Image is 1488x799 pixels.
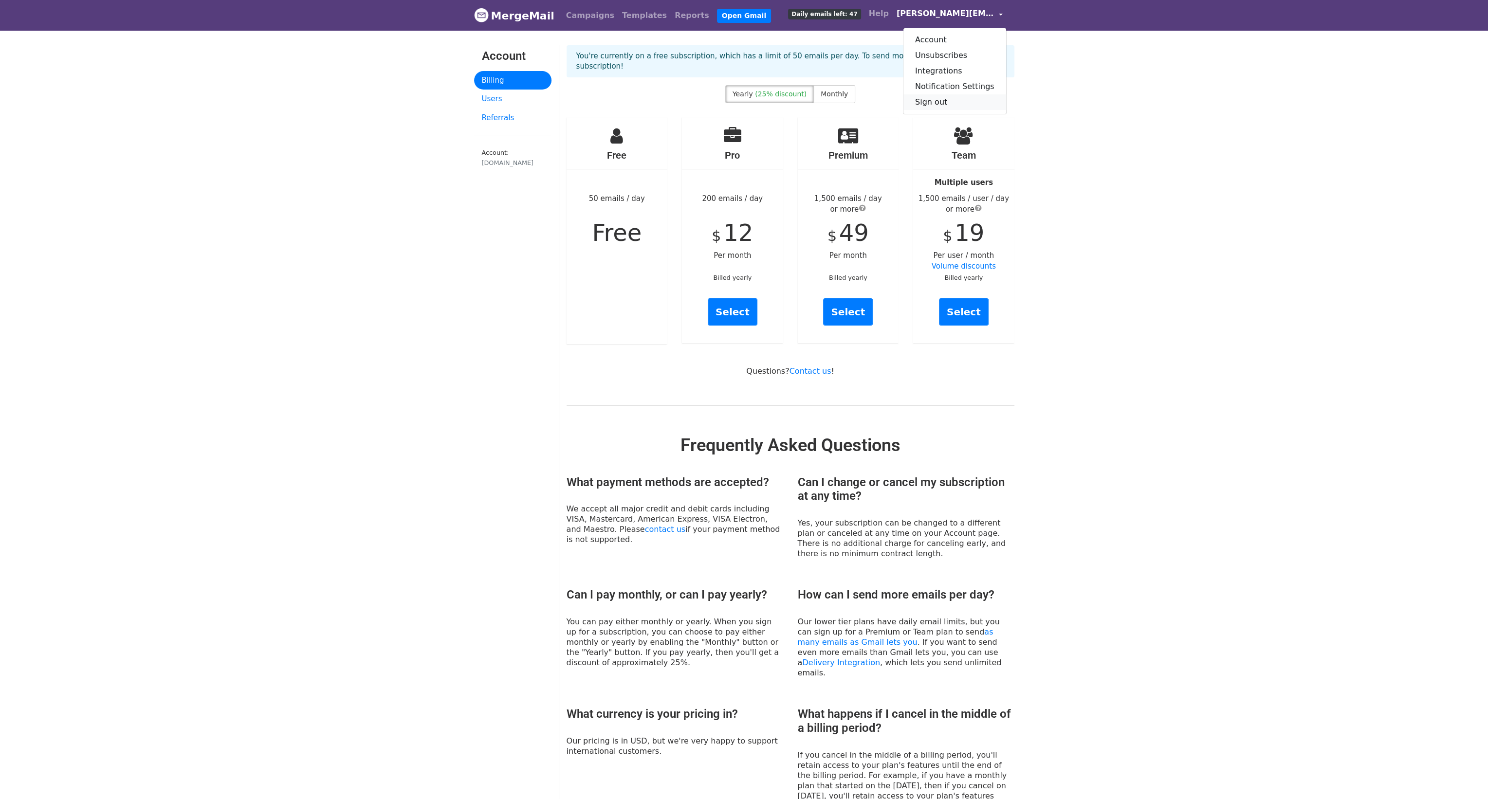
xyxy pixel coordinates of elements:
[798,518,1014,559] p: Yes, your subscription can be changed to a different plan or canceled at any time on your Account...
[865,4,893,23] a: Help
[944,274,983,281] small: Billed yearly
[784,4,864,23] a: Daily emails left: 47
[562,6,618,25] a: Campaigns
[798,627,993,647] a: as many emails as Gmail lets you
[708,298,757,326] a: Select
[823,298,873,326] a: Select
[618,6,671,25] a: Templates
[790,366,831,376] a: Contact us
[903,79,1006,94] a: Notification Settings
[567,435,1014,456] h2: Frequently Asked Questions
[839,219,869,246] span: 49
[935,178,993,187] strong: Multiple users
[903,94,1006,110] a: Sign out
[576,51,1005,72] p: You're currently on a free subscription, which has a limit of 50 emails per day. To send more ema...
[755,90,807,98] span: (25% discount)
[713,274,752,281] small: Billed yearly
[645,525,685,534] a: contact us
[482,149,544,167] small: Account:
[798,475,1014,504] h3: Can I change or cancel my subscription at any time?
[717,9,771,23] a: Open Gmail
[712,227,721,244] span: $
[682,149,783,161] h4: Pro
[798,193,899,215] div: 1,500 emails / day or more
[482,49,544,63] h3: Account
[567,475,783,490] h3: What payment methods are accepted?
[723,219,753,246] span: 12
[474,8,489,22] img: MergeMail logo
[798,117,899,343] div: Per month
[1439,752,1488,799] iframe: Chat Widget
[802,658,880,667] a: Delivery Integration
[567,149,668,161] h4: Free
[897,8,994,19] span: [PERSON_NAME][EMAIL_ADDRESS][DOMAIN_NAME]
[474,71,551,90] a: Billing
[474,109,551,127] a: Referrals
[913,193,1014,215] div: 1,500 emails / user / day or more
[955,219,984,246] span: 19
[474,5,554,26] a: MergeMail
[567,617,783,668] p: You can pay either monthly or yearly. When you sign up for a subscription, you can choose to pay ...
[798,149,899,161] h4: Premium
[903,63,1006,79] a: Integrations
[671,6,713,25] a: Reports
[733,90,753,98] span: Yearly
[932,262,996,271] a: Volume discounts
[567,117,668,344] div: 50 emails / day
[939,298,989,326] a: Select
[903,28,1007,114] div: [PERSON_NAME][EMAIL_ADDRESS][DOMAIN_NAME]
[592,219,642,246] span: Free
[798,588,1014,602] h3: How can I send more emails per day?
[829,274,867,281] small: Billed yearly
[893,4,1007,27] a: [PERSON_NAME][EMAIL_ADDRESS][DOMAIN_NAME]
[798,707,1014,735] h3: What happens if I cancel in the middle of a billing period?
[788,9,861,19] span: Daily emails left: 47
[913,149,1014,161] h4: Team
[567,588,783,602] h3: Can I pay monthly, or can I pay yearly?
[827,227,837,244] span: $
[821,90,848,98] span: Monthly
[567,504,783,545] p: We accept all major credit and debit cards including VISA, Mastercard, American Express, VISA Ele...
[903,32,1006,48] a: Account
[474,90,551,109] a: Users
[798,617,1014,678] p: Our lower tier plans have daily email limits, but you can sign up for a Premium or Team plan to s...
[913,117,1014,343] div: Per user / month
[943,227,952,244] span: $
[567,366,1014,376] p: Questions? !
[482,158,544,167] div: [DOMAIN_NAME]
[567,736,783,756] p: Our pricing is in USD, but we're very happy to support international customers.
[567,707,783,721] h3: What currency is your pricing in?
[682,117,783,343] div: 200 emails / day Per month
[903,48,1006,63] a: Unsubscribes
